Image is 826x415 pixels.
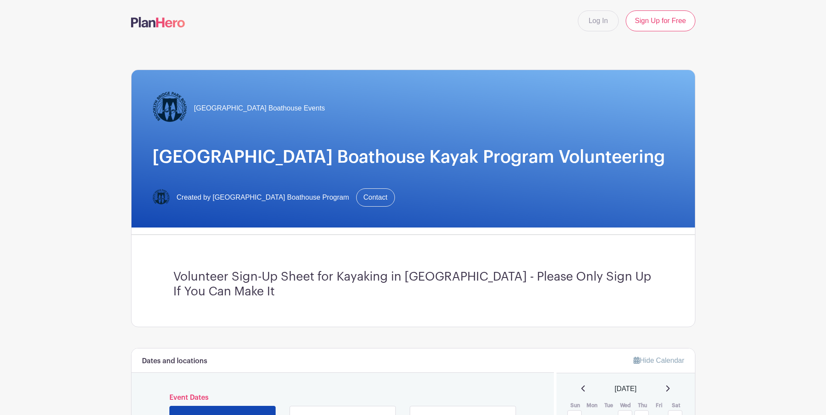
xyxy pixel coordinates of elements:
[173,270,653,299] h3: Volunteer Sign-Up Sheet for Kayaking in [GEOGRAPHIC_DATA] - Please Only Sign Up If You Can Make It
[168,394,518,402] h6: Event Dates
[634,401,651,410] th: Thu
[615,384,637,394] span: [DATE]
[567,401,584,410] th: Sun
[578,10,619,31] a: Log In
[177,192,349,203] span: Created by [GEOGRAPHIC_DATA] Boathouse Program
[142,357,207,365] h6: Dates and locations
[617,401,634,410] th: Wed
[626,10,695,31] a: Sign Up for Free
[152,91,187,126] img: Logo-Title.png
[651,401,668,410] th: Fri
[634,357,684,364] a: Hide Calendar
[356,188,395,207] a: Contact
[600,401,617,410] th: Tue
[194,103,325,114] span: [GEOGRAPHIC_DATA] Boathouse Events
[152,147,674,167] h1: [GEOGRAPHIC_DATA] Boathouse Kayak Program Volunteering
[668,401,684,410] th: Sat
[152,189,170,206] img: Logo-Title.png
[131,17,185,27] img: logo-507f7623f17ff9eddc593b1ce0a138ce2505c220e1c5a4e2b4648c50719b7d32.svg
[584,401,601,410] th: Mon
